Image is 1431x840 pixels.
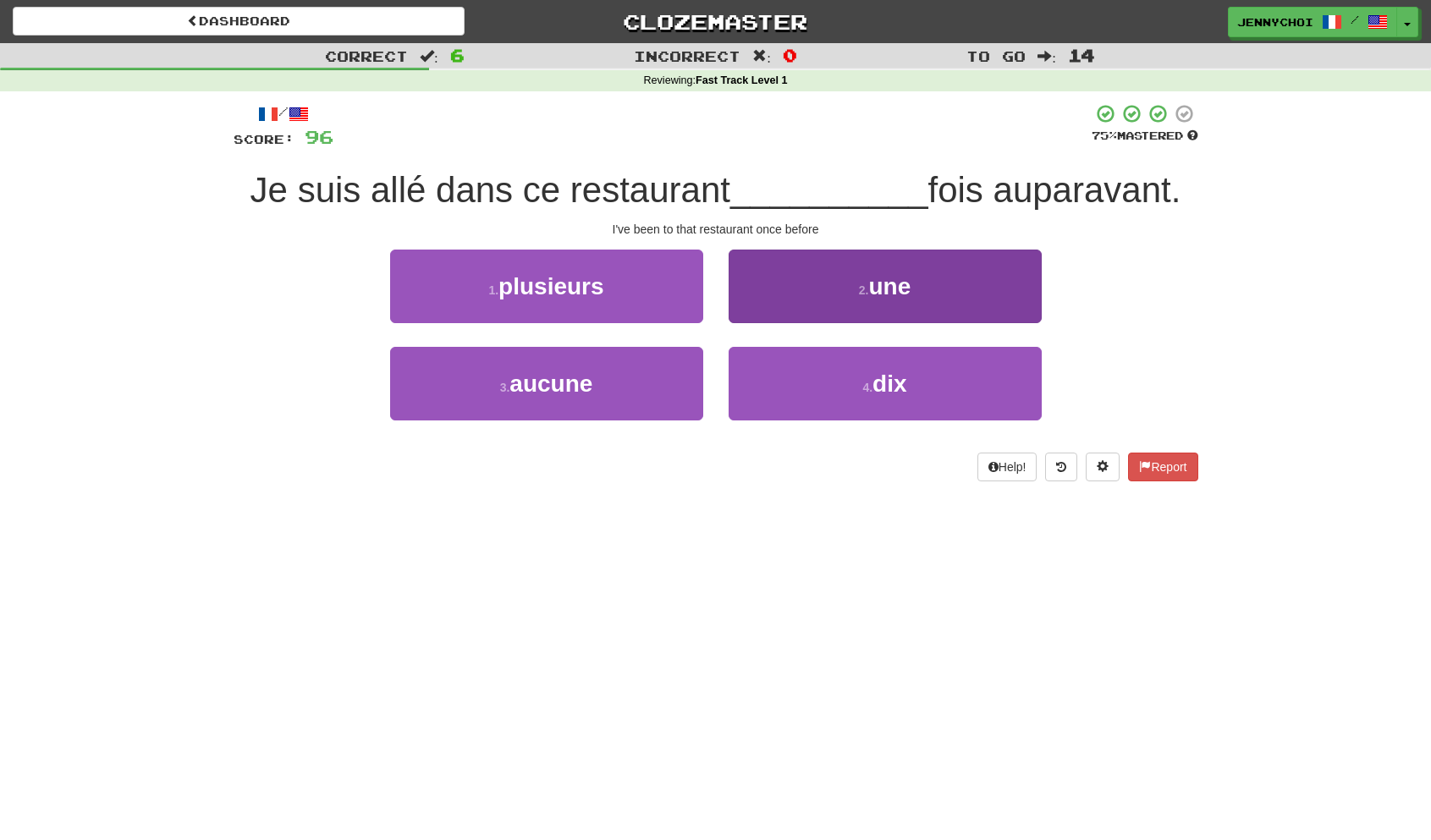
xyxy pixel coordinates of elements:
span: To go [966,47,1026,64]
button: Report [1128,453,1197,481]
button: Round history (alt+y) [1045,453,1077,481]
span: : [1037,49,1056,63]
div: I've been to that restaurant once before [234,221,1198,238]
button: 4.dix [729,347,1042,420]
button: 1.plusieurs [390,250,703,323]
span: 6 [450,45,465,65]
button: 2.une [729,250,1042,323]
span: dix [872,371,906,397]
span: une [868,273,911,299]
a: Dashboard [13,7,465,36]
span: Score: [234,132,294,146]
span: 75 % [1092,129,1117,142]
div: Mastered [1092,129,1198,144]
button: Help! [977,453,1037,481]
span: aucune [509,371,592,397]
span: : [752,49,771,63]
span: : [420,49,438,63]
small: 3 . [500,381,510,394]
span: __________ [730,170,928,210]
small: 2 . [859,283,869,297]
a: Clozemaster [490,7,942,36]
small: 4 . [862,381,872,394]
span: Incorrect [634,47,740,64]
span: 14 [1068,45,1095,65]
strong: Fast Track Level 1 [696,74,788,86]
span: jennychoi [1237,14,1313,30]
span: Correct [325,47,408,64]
a: jennychoi / [1228,7,1397,37]
span: plusieurs [498,273,603,299]
div: / [234,103,333,124]
span: 0 [783,45,797,65]
button: 3.aucune [390,347,703,420]
span: Je suis allé dans ce restaurant [250,170,730,210]
small: 1 . [488,283,498,297]
span: fois auparavant. [928,170,1181,210]
span: / [1351,14,1359,25]
span: 96 [305,126,333,147]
